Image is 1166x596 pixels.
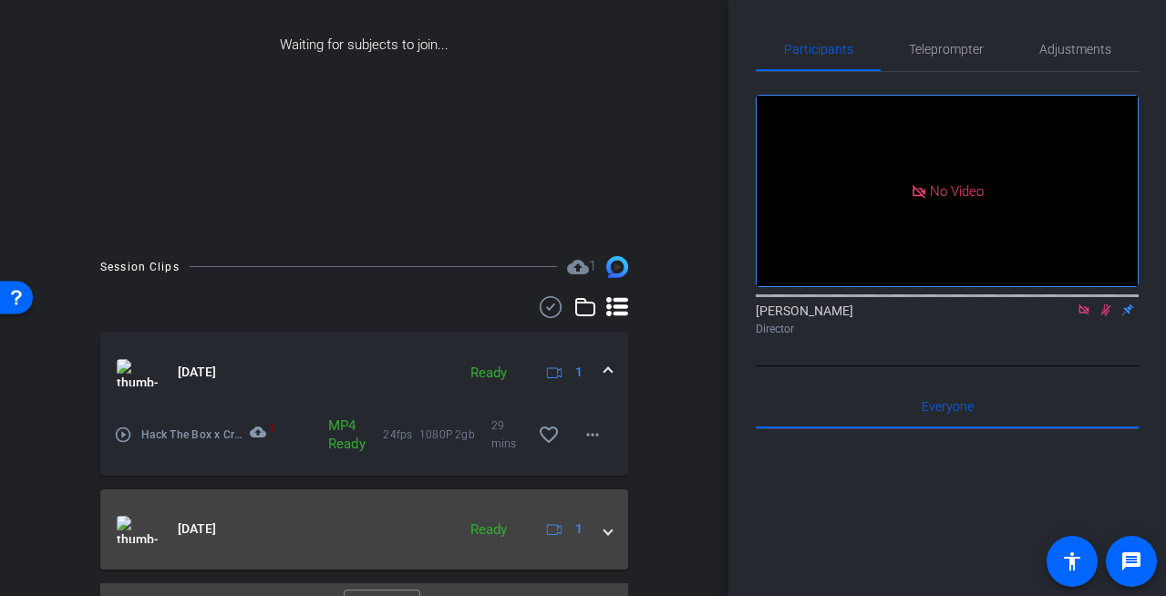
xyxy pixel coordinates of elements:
[100,413,628,476] div: thumb-nail[DATE]Ready1
[491,416,527,453] span: 29 mins
[606,256,628,278] img: Session clips
[319,416,349,453] div: MP4 Ready
[461,363,516,384] div: Ready
[567,256,596,278] span: Destinations for your clips
[461,519,516,540] div: Ready
[922,400,974,413] span: Everyone
[1061,550,1083,572] mat-icon: accessibility
[419,426,455,444] span: 1080P
[114,426,132,444] mat-icon: play_circle_outline
[141,426,244,444] span: Hack The Box x Cribl Remote Video Interview - lmcgovern-cribl.io-Zach Rayburn1-2025-10-09-11-13-1...
[538,424,560,446] mat-icon: favorite_border
[383,426,418,444] span: 24fps
[582,424,604,446] mat-icon: more_horiz
[567,256,589,278] mat-icon: cloud_upload
[930,182,984,199] span: No Video
[756,321,1139,337] div: Director
[268,419,274,437] span: 1
[784,43,853,56] span: Participants
[100,258,180,276] div: Session Clips
[250,424,272,446] mat-icon: cloud_upload
[100,333,628,413] mat-expansion-panel-header: thumb-nail[DATE]Ready1
[117,359,158,386] img: thumb-nail
[756,302,1139,337] div: [PERSON_NAME]
[100,489,628,570] mat-expansion-panel-header: thumb-nail[DATE]Ready1
[575,519,583,539] span: 1
[589,258,596,274] span: 1
[1120,550,1142,572] mat-icon: message
[909,43,984,56] span: Teleprompter
[117,516,158,543] img: thumb-nail
[455,426,490,444] span: 2gb
[575,363,583,382] span: 1
[178,519,216,539] span: [DATE]
[1039,43,1111,56] span: Adjustments
[178,363,216,382] span: [DATE]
